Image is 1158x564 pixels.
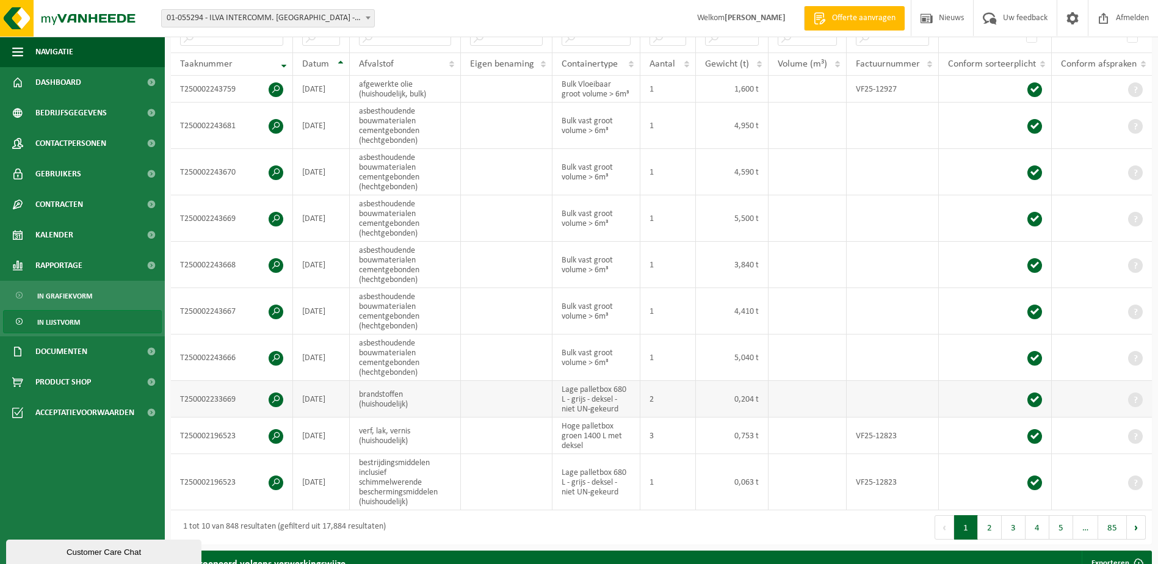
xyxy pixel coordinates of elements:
td: Bulk vast groot volume > 6m³ [552,103,640,149]
td: T250002243666 [171,334,293,381]
td: 1 [640,454,696,510]
span: Conform sorteerplicht [948,59,1036,69]
td: Bulk vast groot volume > 6m³ [552,288,640,334]
td: T250002243668 [171,242,293,288]
span: Eigen benaming [470,59,534,69]
span: In lijstvorm [37,311,80,334]
td: T250002243670 [171,149,293,195]
td: verf, lak, vernis (huishoudelijk) [350,418,461,454]
span: Navigatie [35,37,73,67]
a: In lijstvorm [3,310,162,333]
td: asbesthoudende bouwmaterialen cementgebonden (hechtgebonden) [350,149,461,195]
td: 5,500 t [696,195,769,242]
button: 4 [1026,515,1049,540]
td: 5,040 t [696,334,769,381]
td: Hoge palletbox groen 1400 L met deksel [552,418,640,454]
td: 0,753 t [696,418,769,454]
span: Documenten [35,336,87,367]
td: 1 [640,288,696,334]
span: Contracten [35,189,83,220]
td: asbesthoudende bouwmaterialen cementgebonden (hechtgebonden) [350,195,461,242]
td: T250002243759 [171,76,293,103]
td: 1,600 t [696,76,769,103]
td: Bulk Vloeibaar groot volume > 6m³ [552,76,640,103]
td: 0,063 t [696,454,769,510]
span: Dashboard [35,67,81,98]
button: 5 [1049,515,1073,540]
td: 1 [640,334,696,381]
span: Conform afspraken [1061,59,1137,69]
td: Bulk vast groot volume > 6m³ [552,242,640,288]
button: 2 [978,515,1002,540]
span: 01-055294 - ILVA INTERCOMM. EREMBODEGEM - EREMBODEGEM [162,10,374,27]
span: … [1073,515,1098,540]
td: T250002196523 [171,454,293,510]
iframe: chat widget [6,537,204,564]
span: Rapportage [35,250,82,281]
span: Offerte aanvragen [829,12,899,24]
td: 2 [640,381,696,418]
td: 3,840 t [696,242,769,288]
td: asbesthoudende bouwmaterialen cementgebonden (hechtgebonden) [350,334,461,381]
button: 3 [1002,515,1026,540]
td: VF25-12823 [847,418,939,454]
span: 01-055294 - ILVA INTERCOMM. EREMBODEGEM - EREMBODEGEM [161,9,375,27]
td: 1 [640,149,696,195]
td: VF25-12823 [847,454,939,510]
span: Datum [302,59,329,69]
td: asbesthoudende bouwmaterialen cementgebonden (hechtgebonden) [350,242,461,288]
button: Previous [935,515,954,540]
td: [DATE] [293,381,350,418]
td: 3 [640,418,696,454]
button: Next [1127,515,1146,540]
td: Bulk vast groot volume > 6m³ [552,149,640,195]
td: brandstoffen (huishoudelijk) [350,381,461,418]
td: 1 [640,76,696,103]
td: 4,950 t [696,103,769,149]
span: Volume (m³) [778,59,827,69]
span: Factuurnummer [856,59,920,69]
strong: [PERSON_NAME] [725,13,786,23]
td: T250002243681 [171,103,293,149]
span: Afvalstof [359,59,394,69]
td: T250002196523 [171,418,293,454]
td: bestrijdingsmiddelen inclusief schimmelwerende beschermingsmiddelen (huishoudelijk) [350,454,461,510]
td: Lage palletbox 680 L - grijs - deksel - niet UN-gekeurd [552,381,640,418]
td: asbesthoudende bouwmaterialen cementgebonden (hechtgebonden) [350,103,461,149]
td: 0,204 t [696,381,769,418]
td: [DATE] [293,242,350,288]
td: [DATE] [293,149,350,195]
td: T250002233669 [171,381,293,418]
span: Containertype [562,59,618,69]
span: In grafiekvorm [37,284,92,308]
td: 4,410 t [696,288,769,334]
button: 85 [1098,515,1127,540]
td: 1 [640,242,696,288]
td: 1 [640,103,696,149]
td: [DATE] [293,418,350,454]
td: [DATE] [293,195,350,242]
div: 1 tot 10 van 848 resultaten (gefilterd uit 17,884 resultaten) [177,516,386,538]
td: [DATE] [293,76,350,103]
td: [DATE] [293,103,350,149]
td: T250002243667 [171,288,293,334]
td: 1 [640,195,696,242]
td: Lage palletbox 680 L - grijs - deksel - niet UN-gekeurd [552,454,640,510]
td: Bulk vast groot volume > 6m³ [552,195,640,242]
a: Offerte aanvragen [804,6,905,31]
span: Taaknummer [180,59,233,69]
td: T250002243669 [171,195,293,242]
span: Kalender [35,220,73,250]
td: [DATE] [293,288,350,334]
td: [DATE] [293,454,350,510]
span: Bedrijfsgegevens [35,98,107,128]
span: Product Shop [35,367,91,397]
td: asbesthoudende bouwmaterialen cementgebonden (hechtgebonden) [350,288,461,334]
span: Contactpersonen [35,128,106,159]
span: Gewicht (t) [705,59,749,69]
span: Aantal [650,59,675,69]
span: Gebruikers [35,159,81,189]
td: 4,590 t [696,149,769,195]
span: Acceptatievoorwaarden [35,397,134,428]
